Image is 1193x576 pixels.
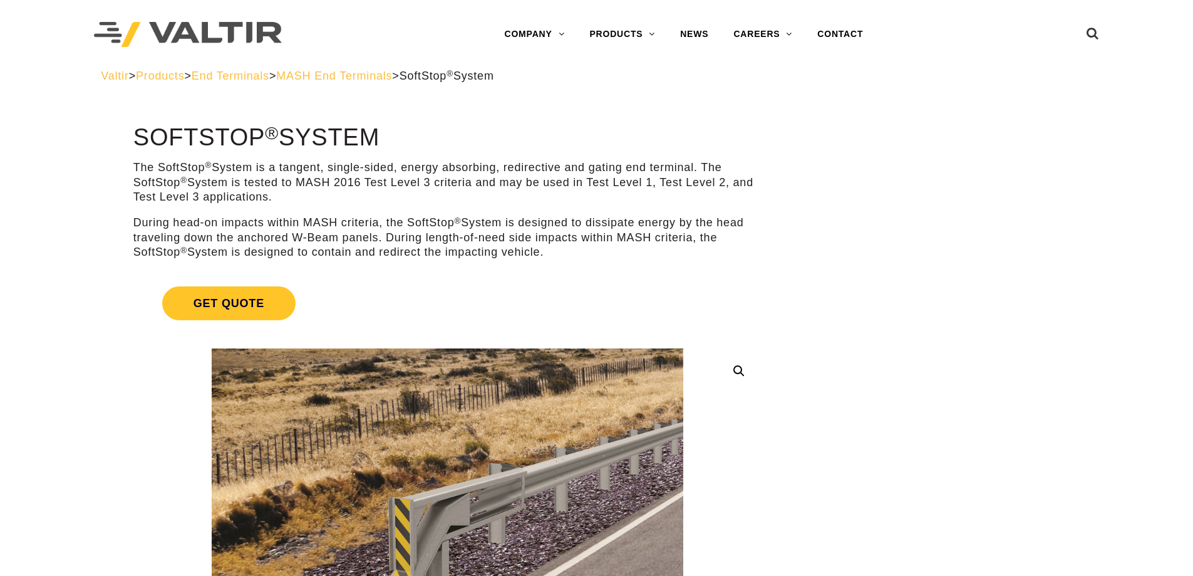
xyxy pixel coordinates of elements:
a: CAREERS [721,22,805,47]
sup: ® [180,175,187,185]
a: NEWS [668,22,721,47]
div: > > > > [101,69,1092,83]
sup: ® [180,246,187,255]
sup: ® [447,69,453,78]
a: Valtir [101,70,128,82]
a: PRODUCTS [577,22,668,47]
p: During head-on impacts within MASH criteria, the SoftStop System is designed to dissipate energy ... [133,216,762,259]
span: Get Quote [162,286,296,320]
a: Get Quote [133,271,762,335]
h1: SoftStop System [133,125,762,151]
sup: ® [265,123,279,143]
a: Products [136,70,184,82]
a: CONTACT [805,22,875,47]
a: End Terminals [192,70,269,82]
a: MASH End Terminals [276,70,392,82]
img: Valtir [94,22,282,48]
a: COMPANY [492,22,577,47]
p: The SoftStop System is a tangent, single-sided, energy absorbing, redirective and gating end term... [133,160,762,204]
sup: ® [455,216,462,226]
span: SoftStop System [400,70,494,82]
sup: ® [205,160,212,170]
